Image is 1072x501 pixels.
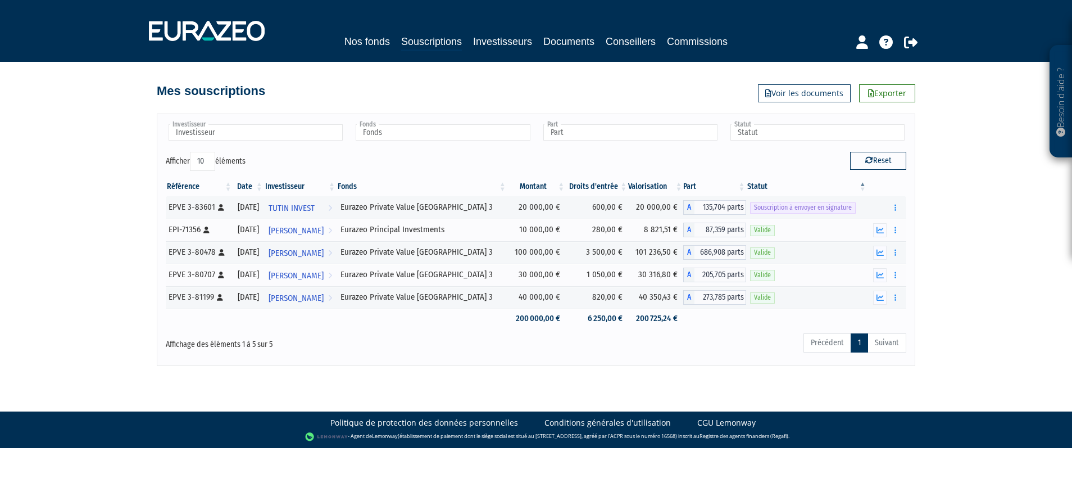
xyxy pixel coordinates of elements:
p: Besoin d'aide ? [1055,51,1068,152]
span: 205,705 parts [694,268,746,282]
span: A [683,268,694,282]
span: Valide [750,247,775,258]
td: 30 000,00 € [507,264,566,286]
th: Référence : activer pour trier la colonne par ordre croissant [166,177,233,196]
span: Valide [750,225,775,236]
div: A - Eurazeo Private Value Europe 3 [683,268,746,282]
span: 273,785 parts [694,290,746,305]
div: EPI-71356 [169,224,229,236]
div: Eurazeo Private Value [GEOGRAPHIC_DATA] 3 [340,246,503,258]
th: Investisseur: activer pour trier la colonne par ordre croissant [264,177,337,196]
span: 135,704 parts [694,200,746,215]
div: Affichage des éléments 1 à 5 sur 5 [166,332,465,350]
a: Politique de protection des données personnelles [330,417,518,428]
a: TUTIN INVEST [264,196,337,219]
a: Investisseurs [473,34,532,49]
a: Souscriptions [401,34,462,51]
span: Valide [750,292,775,303]
a: Conditions générales d'utilisation [544,417,671,428]
span: A [683,223,694,237]
label: Afficher éléments [166,152,246,171]
a: Registre des agents financiers (Regafi) [699,432,788,440]
span: A [683,245,694,260]
td: 1 050,00 € [566,264,628,286]
div: EPVE 3-80478 [169,246,229,258]
a: [PERSON_NAME] [264,241,337,264]
i: [Français] Personne physique [217,294,223,301]
div: A - Eurazeo Private Value Europe 3 [683,245,746,260]
a: Nos fonds [344,34,390,49]
span: Souscription à envoyer en signature [750,202,856,213]
span: [PERSON_NAME] [269,243,324,264]
td: 200 725,24 € [628,309,683,328]
td: 101 236,50 € [628,241,683,264]
i: Voir l'investisseur [328,265,332,286]
span: A [683,290,694,305]
div: EPVE 3-80707 [169,269,229,281]
a: Documents [543,34,594,49]
i: [Français] Personne physique [218,204,224,211]
div: - Agent de (établissement de paiement dont le siège social est situé au [STREET_ADDRESS], agréé p... [11,431,1061,443]
a: Voir les documents [758,84,851,102]
i: [Français] Personne physique [218,272,224,278]
a: [PERSON_NAME] [264,264,337,286]
th: Fonds: activer pour trier la colonne par ordre croissant [337,177,507,196]
i: Voir l'investisseur [328,198,332,219]
h4: Mes souscriptions [157,84,265,98]
th: Date: activer pour trier la colonne par ordre croissant [233,177,264,196]
span: [PERSON_NAME] [269,288,324,309]
td: 30 316,80 € [628,264,683,286]
td: 3 500,00 € [566,241,628,264]
img: 1732889491-logotype_eurazeo_blanc_rvb.png [149,21,265,41]
div: Eurazeo Private Value [GEOGRAPHIC_DATA] 3 [340,291,503,303]
td: 40 000,00 € [507,286,566,309]
img: logo-lemonway.png [305,431,348,443]
td: 280,00 € [566,219,628,241]
td: 20 000,00 € [628,196,683,219]
div: [DATE] [237,224,260,236]
td: 40 350,43 € [628,286,683,309]
span: [PERSON_NAME] [269,265,324,286]
td: 6 250,00 € [566,309,628,328]
th: Montant: activer pour trier la colonne par ordre croissant [507,177,566,196]
div: EPVE 3-83601 [169,201,229,213]
div: [DATE] [237,291,260,303]
th: Valorisation: activer pour trier la colonne par ordre croissant [628,177,683,196]
div: Eurazeo Principal Investments [340,224,503,236]
span: TUTIN INVEST [269,198,315,219]
i: [Français] Personne physique [203,227,210,233]
i: [Français] Personne physique [219,249,225,256]
div: Eurazeo Private Value [GEOGRAPHIC_DATA] 3 [340,201,503,213]
a: Lemonway [372,432,398,440]
i: Voir l'investisseur [328,243,332,264]
td: 20 000,00 € [507,196,566,219]
a: CGU Lemonway [697,417,756,428]
td: 820,00 € [566,286,628,309]
th: Part: activer pour trier la colonne par ordre croissant [683,177,746,196]
th: Statut : activer pour trier la colonne par ordre d&eacute;croissant [746,177,867,196]
a: Conseillers [606,34,656,49]
th: Droits d'entrée: activer pour trier la colonne par ordre croissant [566,177,628,196]
a: Commissions [667,34,728,49]
div: [DATE] [237,246,260,258]
td: 10 000,00 € [507,219,566,241]
button: Reset [850,152,906,170]
a: [PERSON_NAME] [264,286,337,309]
a: 1 [851,333,868,353]
a: [PERSON_NAME] [264,219,337,241]
i: Voir l'investisseur [328,288,332,309]
i: Voir l'investisseur [328,220,332,241]
select: Afficheréléments [190,152,215,171]
div: EPVE 3-81199 [169,291,229,303]
a: Exporter [859,84,915,102]
td: 8 821,51 € [628,219,683,241]
span: [PERSON_NAME] [269,220,324,241]
div: A - Eurazeo Private Value Europe 3 [683,200,746,215]
div: A - Eurazeo Principal Investments [683,223,746,237]
span: A [683,200,694,215]
td: 600,00 € [566,196,628,219]
td: 100 000,00 € [507,241,566,264]
div: Eurazeo Private Value [GEOGRAPHIC_DATA] 3 [340,269,503,281]
span: 87,359 parts [694,223,746,237]
td: 200 000,00 € [507,309,566,328]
